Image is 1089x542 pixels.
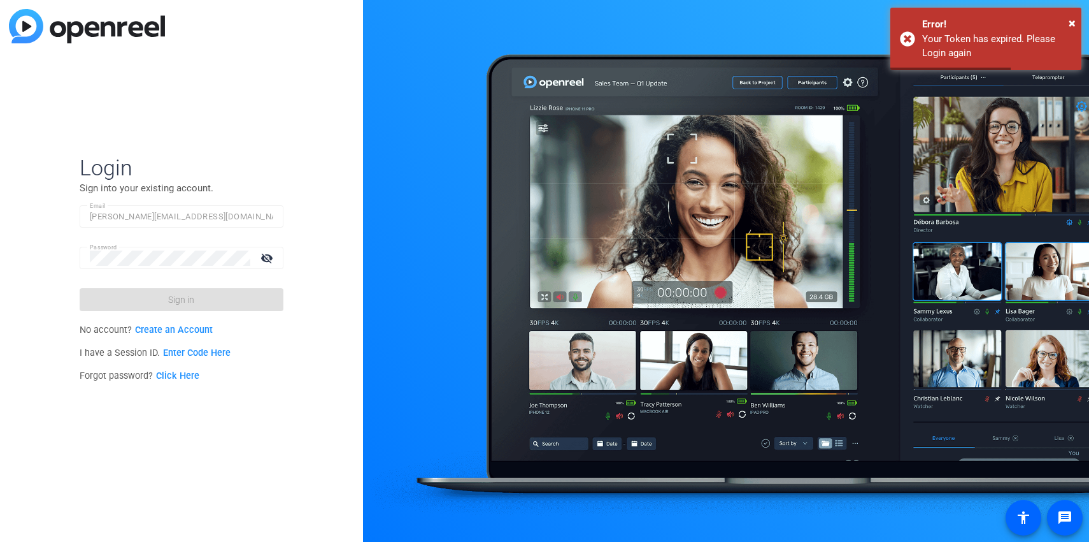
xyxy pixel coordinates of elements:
[135,325,213,335] a: Create an Account
[253,249,283,267] mat-icon: visibility_off
[922,17,1072,32] div: Error!
[9,9,165,43] img: blue-gradient.svg
[80,154,283,181] span: Login
[156,370,199,381] a: Click Here
[1057,510,1072,525] mat-icon: message
[80,181,283,195] p: Sign into your existing account.
[1016,510,1031,525] mat-icon: accessibility
[80,370,199,381] span: Forgot password?
[90,209,273,224] input: Enter Email Address
[922,32,1072,61] div: Your Token has expired. Please Login again
[80,348,231,358] span: I have a Session ID.
[90,202,106,209] mat-label: Email
[90,244,117,251] mat-label: Password
[80,325,213,335] span: No account?
[163,348,231,358] a: Enter Code Here
[1069,13,1076,33] button: Close
[1069,15,1076,31] span: ×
